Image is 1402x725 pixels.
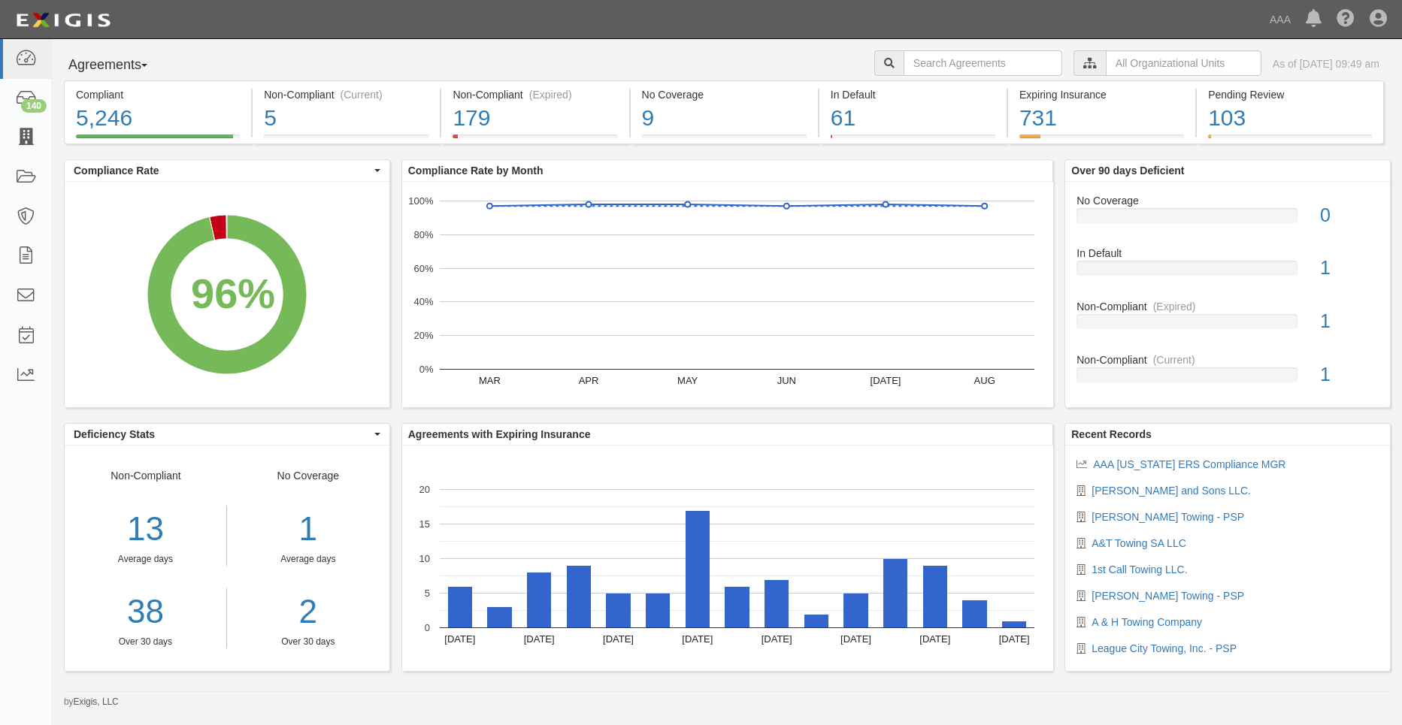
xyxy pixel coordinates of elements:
[1092,511,1244,523] a: [PERSON_NAME] Towing - PSP
[65,182,389,407] svg: A chart.
[642,102,807,134] div: 9
[453,102,617,134] div: 179
[402,446,1053,671] div: A chart.
[227,468,389,648] div: No Coverage
[631,134,818,147] a: No Coverage9
[76,87,240,102] div: Compliant
[1093,458,1285,470] a: AAA [US_STATE] ERS Compliance MGR
[11,7,115,34] img: logo-5460c22ac91f19d4615b14bd174203de0afe785f0fc80cf4dbbc73dc1793850b.png
[642,87,807,102] div: No Coverage
[1071,165,1184,177] b: Over 90 days Deficient
[64,134,251,147] a: Compliant5,246
[419,484,429,495] text: 20
[408,195,434,207] text: 100%
[1092,642,1237,654] a: League City Towing, Inc. - PSP
[1065,246,1390,261] div: In Default
[453,87,617,102] div: Non-Compliant (Expired)
[1065,299,1390,314] div: Non-Compliant
[413,262,433,273] text: 60%
[1092,590,1244,602] a: [PERSON_NAME] Towing - PSP
[64,696,119,708] small: by
[402,182,1053,407] svg: A chart.
[974,375,995,386] text: AUG
[238,588,378,636] a: 2
[76,102,240,134] div: 5,246
[777,375,795,386] text: JUN
[64,50,177,80] button: Agreements
[264,87,428,102] div: Non-Compliant (Current)
[1309,361,1390,388] div: 1
[419,364,433,375] text: 0%
[74,427,371,442] span: Deficiency Stats
[1092,485,1251,497] a: [PERSON_NAME] and Sons LLC.
[425,622,430,633] text: 0
[191,264,275,324] div: 96%
[819,134,1007,147] a: In Default61
[840,633,871,645] text: [DATE]
[413,296,433,307] text: 40%
[1092,563,1187,575] a: 1st Call Towing LLC.
[1071,428,1152,440] b: Recent Records
[425,588,430,599] text: 5
[65,588,226,636] a: 38
[408,428,591,440] b: Agreements with Expiring Insurance
[1019,87,1184,102] div: Expiring Insurance
[413,229,433,240] text: 80%
[1208,87,1372,102] div: Pending Review
[761,633,792,645] text: [DATE]
[1309,202,1390,229] div: 0
[1076,299,1379,352] a: Non-Compliant(Expired)1
[1008,134,1195,147] a: Expiring Insurance731
[74,696,119,707] a: Exigis, LLC
[1309,308,1390,335] div: 1
[1153,352,1195,367] div: (Current)
[65,636,226,648] div: Over 30 days
[998,633,1029,645] text: [DATE]
[523,633,554,645] text: [DATE]
[831,102,995,134] div: 61
[870,375,901,386] text: [DATE]
[238,553,378,566] div: Average days
[1092,537,1186,549] a: A&T Towing SA LLC
[603,633,634,645] text: [DATE]
[238,506,378,553] div: 1
[1076,246,1379,299] a: In Default1
[408,165,544,177] b: Compliance Rate by Month
[578,375,598,386] text: APR
[74,163,371,178] span: Compliance Rate
[831,87,995,102] div: In Default
[21,99,47,113] div: 140
[65,506,226,553] div: 13
[529,87,572,102] div: (Expired)
[1153,299,1196,314] div: (Expired)
[1092,616,1202,628] a: A & H Towing Company
[677,375,698,386] text: MAY
[1337,11,1355,29] i: Help Center - Complianz
[65,160,389,181] button: Compliance Rate
[1065,352,1390,367] div: Non-Compliant
[341,87,383,102] div: (Current)
[1197,134,1384,147] a: Pending Review103
[1262,5,1298,35] a: AAA
[1019,102,1184,134] div: 731
[1309,255,1390,282] div: 1
[441,134,628,147] a: Non-Compliant(Expired)179
[413,330,433,341] text: 20%
[919,633,950,645] text: [DATE]
[1208,102,1372,134] div: 103
[1076,352,1379,394] a: Non-Compliant(Current)1
[1273,56,1379,71] div: As of [DATE] 09:49 am
[1076,193,1379,246] a: No Coverage0
[419,518,429,530] text: 15
[65,468,227,648] div: Non-Compliant
[1065,193,1390,208] div: No Coverage
[253,134,440,147] a: Non-Compliant(Current)5
[479,375,501,386] text: MAR
[682,633,713,645] text: [DATE]
[1106,50,1261,76] input: All Organizational Units
[65,553,226,566] div: Average days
